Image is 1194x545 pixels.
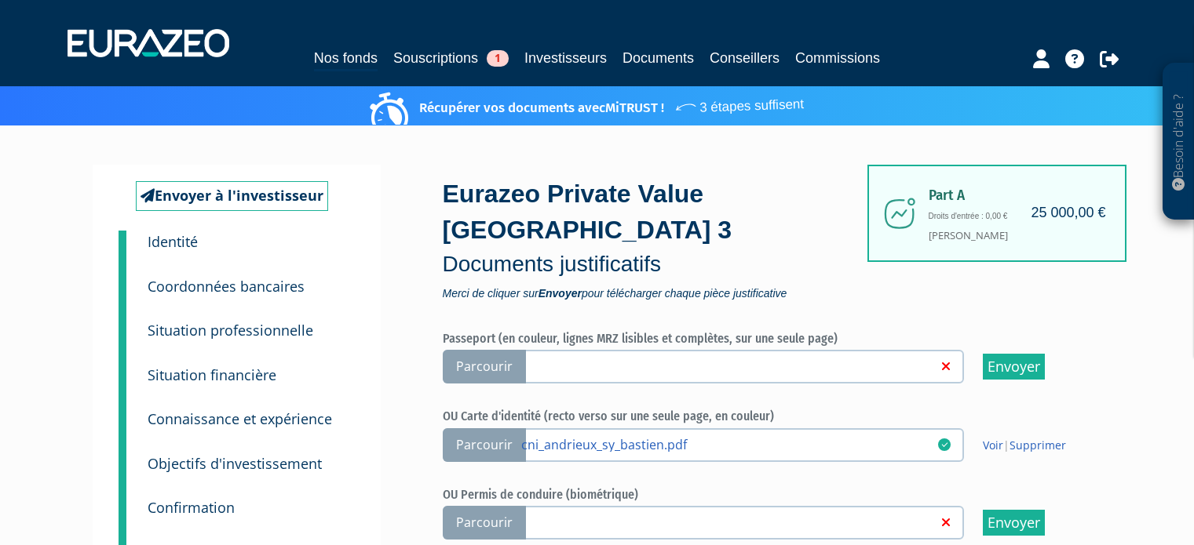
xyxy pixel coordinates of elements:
small: Identité [148,232,198,251]
a: 3 [119,298,126,347]
span: 1 [487,50,509,67]
a: 2 [119,254,126,303]
a: Supprimer [1010,438,1066,452]
i: 07/10/2025 12:07 [938,438,951,451]
a: Investisseurs [524,47,607,69]
a: Conseillers [710,47,780,69]
small: Confirmation [148,498,235,517]
a: Commissions [795,47,880,69]
small: Coordonnées bancaires [148,277,305,296]
a: Souscriptions1 [393,47,509,69]
span: Parcourir [443,506,526,540]
p: Documents justificatifs [443,249,875,280]
a: 4 [119,343,126,391]
a: Voir [983,438,1003,452]
span: Merci de cliquer sur pour télécharger chaque pièce justificative [443,288,875,299]
a: 5 [119,387,126,435]
span: Parcourir [443,350,526,383]
h6: OU Carte d'identité (recto verso sur une seule page, en couleur) [443,409,1094,423]
a: 7 [119,475,126,524]
a: 1 [119,231,126,262]
small: Objectifs d'investissement [148,454,322,473]
input: Envoyer [983,354,1045,380]
span: 3 étapes suffisent [674,86,804,118]
span: Parcourir [443,428,526,462]
a: Envoyer à l'investisseur [136,181,328,211]
small: Situation professionnelle [148,321,313,340]
div: Eurazeo Private Value [GEOGRAPHIC_DATA] 3 [443,176,875,298]
p: Récupérer vos documents avec [374,90,804,118]
h6: OU Permis de conduire (biométrique) [443,488,1094,502]
span: | [983,438,1066,453]
input: Envoyer [983,510,1045,536]
h6: Passeport (en couleur, lignes MRZ lisibles et complètes, sur une seule page) [443,332,1094,346]
a: Nos fonds [314,47,378,71]
a: Documents [623,47,694,69]
a: cni_andrieux_sy_bastien.pdf [521,436,938,452]
strong: Envoyer [539,287,582,300]
small: Connaissance et expérience [148,409,332,428]
a: MiTRUST ! [605,100,664,116]
p: Besoin d'aide ? [1170,71,1188,213]
small: Situation financière [148,365,276,384]
img: 1732889491-logotype_eurazeo_blanc_rvb.png [68,29,229,57]
a: 6 [119,431,126,480]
